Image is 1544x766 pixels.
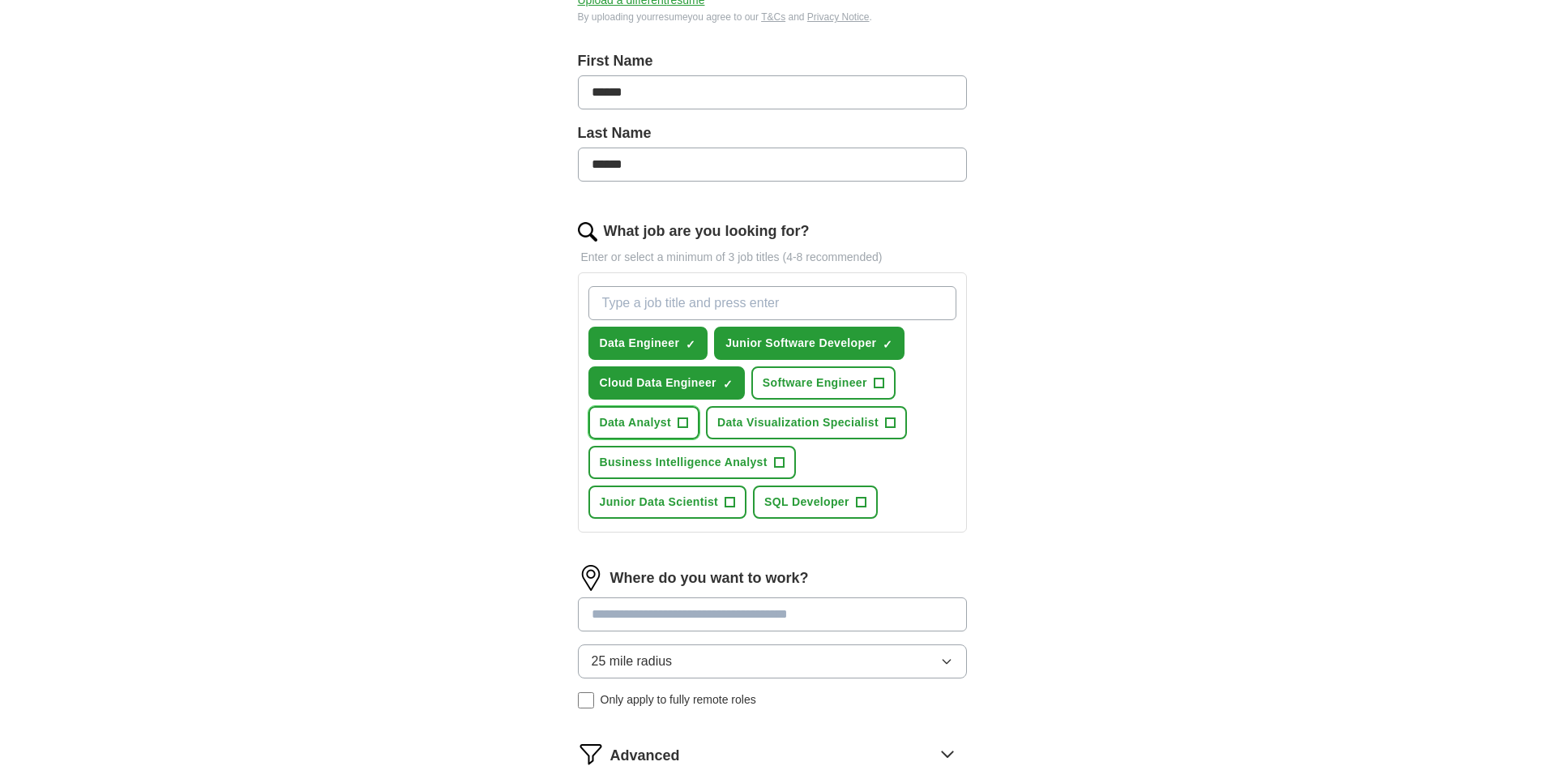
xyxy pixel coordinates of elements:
[588,446,796,479] button: Business Intelligence Analyst
[717,414,879,431] span: Data Visualization Specialist
[706,406,907,439] button: Data Visualization Specialist
[588,366,745,400] button: Cloud Data Engineer✓
[600,454,768,471] span: Business Intelligence Analyst
[807,11,870,23] a: Privacy Notice
[600,374,716,392] span: Cloud Data Engineer
[578,222,597,242] img: search.png
[753,486,878,519] button: SQL Developer
[763,374,867,392] span: Software Engineer
[592,652,673,671] span: 25 mile radius
[588,486,747,519] button: Junior Data Scientist
[761,11,785,23] a: T&Cs
[714,327,905,360] button: Junior Software Developer✓
[578,50,967,72] label: First Name
[601,691,756,708] span: Only apply to fully remote roles
[610,567,809,589] label: Where do you want to work?
[723,378,733,391] span: ✓
[600,494,719,511] span: Junior Data Scientist
[588,327,708,360] button: Data Engineer✓
[725,335,876,352] span: Junior Software Developer
[751,366,896,400] button: Software Engineer
[600,335,680,352] span: Data Engineer
[578,10,967,24] div: By uploading your resume you agree to our and .
[604,220,810,242] label: What job are you looking for?
[588,286,956,320] input: Type a job title and press enter
[588,406,700,439] button: Data Analyst
[578,122,967,144] label: Last Name
[578,249,967,266] p: Enter or select a minimum of 3 job titles (4-8 recommended)
[578,692,594,708] input: Only apply to fully remote roles
[686,338,695,351] span: ✓
[578,565,604,591] img: location.png
[600,414,672,431] span: Data Analyst
[883,338,892,351] span: ✓
[578,644,967,678] button: 25 mile radius
[764,494,849,511] span: SQL Developer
